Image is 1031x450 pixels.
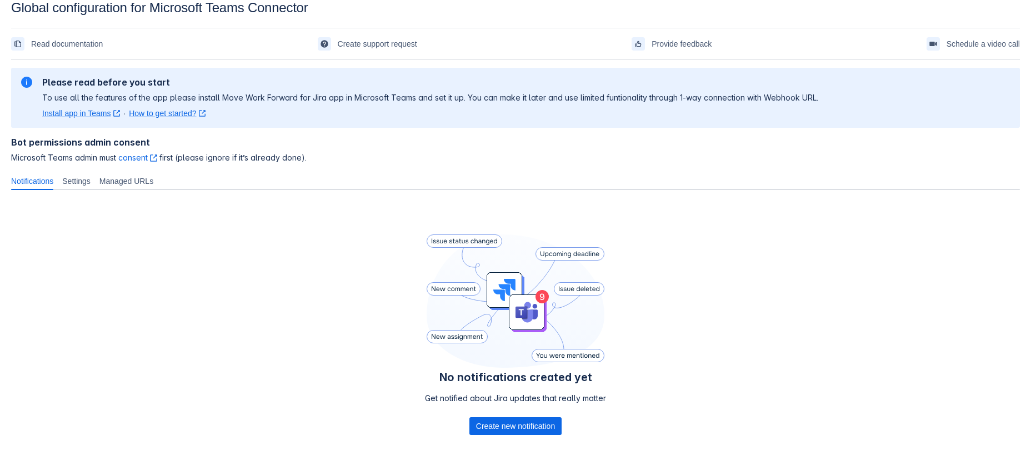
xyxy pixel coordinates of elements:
span: Schedule a video call [947,35,1020,53]
span: support [320,39,329,48]
span: Create support request [338,35,417,53]
h4: Bot permissions admin consent [11,137,1020,148]
span: Managed URLs [99,176,153,187]
span: Microsoft Teams admin must first (please ignore if it’s already done). [11,152,1020,163]
span: Notifications [11,176,53,187]
span: information [20,76,33,89]
span: documentation [13,39,22,48]
p: Get notified about Jira updates that really matter [425,393,606,404]
h4: No notifications created yet [425,371,606,384]
button: Create new notification [469,417,562,435]
span: Read documentation [31,35,103,53]
a: How to get started? [129,108,206,119]
a: consent [118,153,157,162]
a: Create support request [318,35,417,53]
div: Button group [469,417,562,435]
a: Install app in Teams [42,108,120,119]
span: Settings [62,176,91,187]
h2: Please read before you start [42,77,818,88]
a: Read documentation [11,35,103,53]
a: Provide feedback [632,35,712,53]
span: Provide feedback [652,35,712,53]
span: feedback [634,39,643,48]
span: Create new notification [476,417,555,435]
span: videoCall [929,39,938,48]
a: Schedule a video call [927,35,1020,53]
p: To use all the features of the app please install Move Work Forward for Jira app in Microsoft Tea... [42,92,818,103]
